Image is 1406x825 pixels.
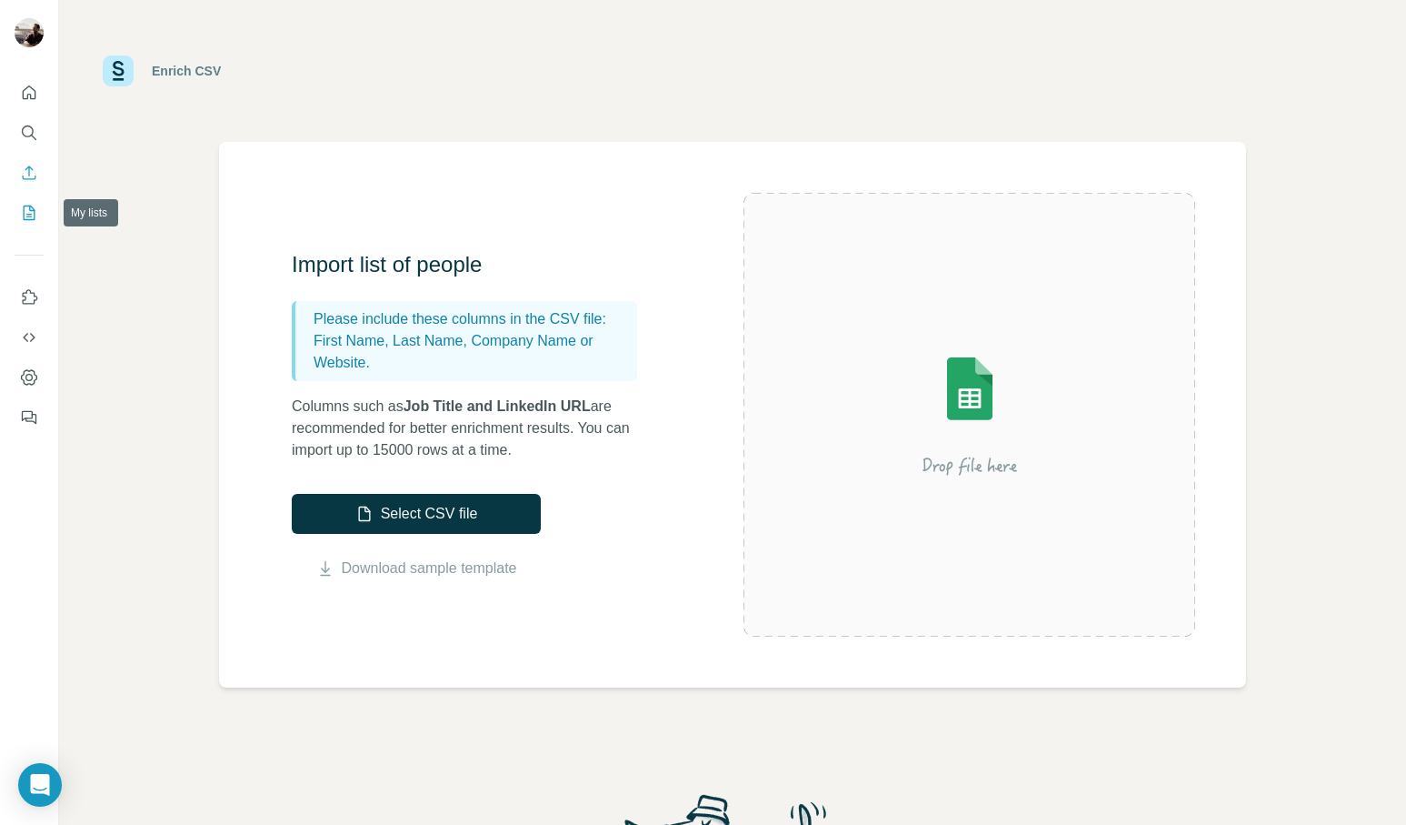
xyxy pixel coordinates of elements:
[15,196,44,229] button: My lists
[15,401,44,434] button: Feedback
[314,308,630,330] p: Please include these columns in the CSV file:
[292,250,655,279] h3: Import list of people
[342,558,517,579] a: Download sample template
[404,398,591,414] span: Job Title and LinkedIn URL
[15,361,44,394] button: Dashboard
[103,55,134,86] img: Surfe Logo
[18,763,62,807] div: Open Intercom Messenger
[15,281,44,314] button: Use Surfe on LinkedIn
[15,18,44,47] img: Avatar
[15,156,44,189] button: Enrich CSV
[292,558,541,579] button: Download sample template
[314,330,630,374] p: First Name, Last Name, Company Name or Website.
[806,306,1133,524] img: Surfe Illustration - Drop file here or select below
[292,494,541,534] button: Select CSV file
[15,321,44,354] button: Use Surfe API
[15,116,44,149] button: Search
[292,396,655,461] p: Columns such as are recommended for better enrichment results. You can import up to 15000 rows at...
[152,62,221,80] div: Enrich CSV
[15,76,44,109] button: Quick start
